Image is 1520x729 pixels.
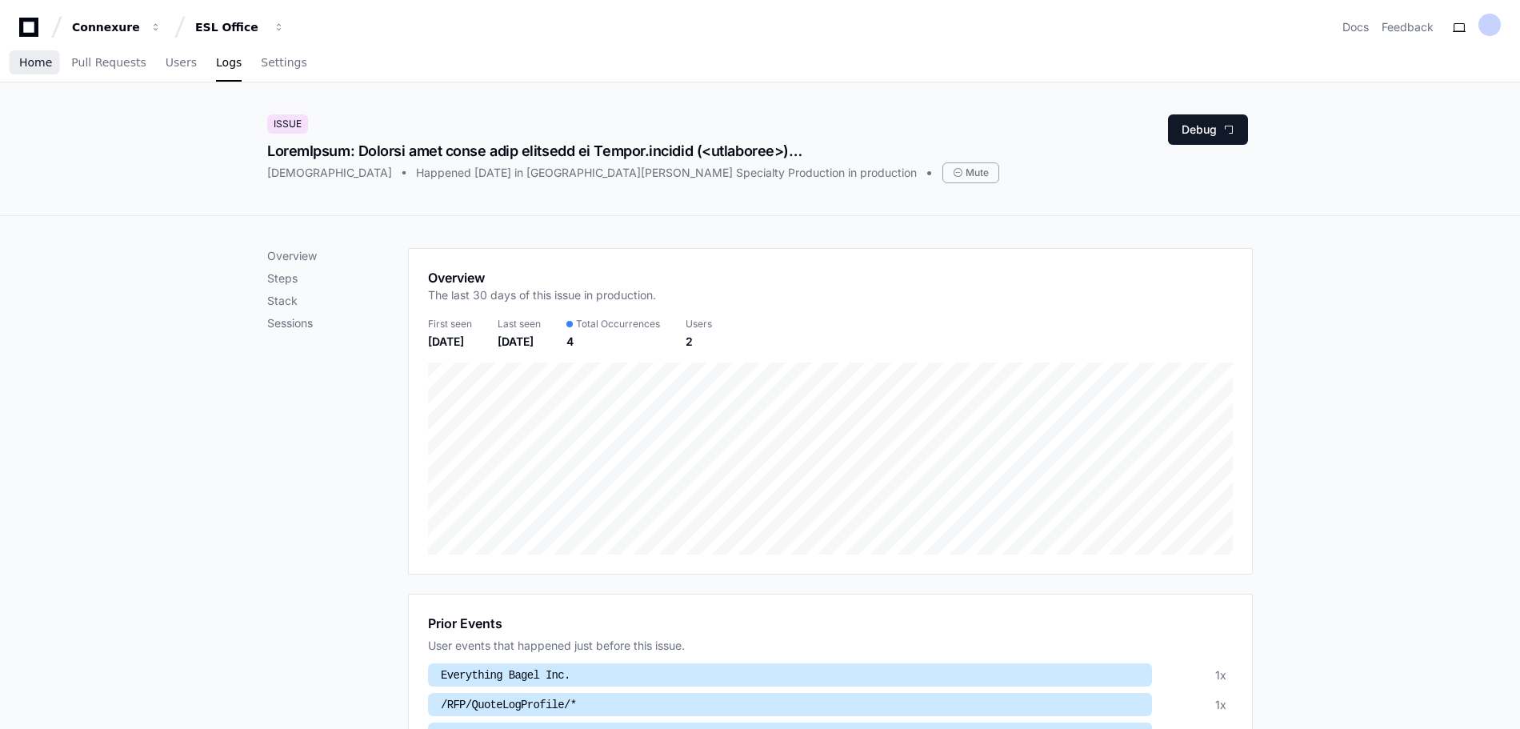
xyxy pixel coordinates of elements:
[267,293,408,309] p: Stack
[71,58,146,67] span: Pull Requests
[428,287,656,303] p: The last 30 days of this issue in production.
[267,165,392,181] div: [DEMOGRAPHIC_DATA]
[1215,667,1226,683] div: 1x
[261,45,306,82] a: Settings
[166,58,197,67] span: Users
[1342,19,1369,35] a: Docs
[166,45,197,82] a: Users
[1215,697,1226,713] div: 1x
[267,270,408,286] p: Steps
[428,614,502,633] h1: Prior Events
[195,19,264,35] div: ESL Office
[267,248,408,264] p: Overview
[498,318,541,330] div: Last seen
[566,334,660,350] div: 4
[261,58,306,67] span: Settings
[576,318,660,330] span: Total Occurrences
[428,638,1233,654] div: User events that happened just before this issue.
[1382,19,1434,35] button: Feedback
[428,268,1233,313] app-pz-page-link-header: Overview
[19,45,52,82] a: Home
[686,334,712,350] div: 2
[267,140,805,162] div: LoremIpsum: Dolorsi amet conse adip elitsedd ei Tempor.incidid (<utlaboree>) do M (aliqu://eni.ad...
[267,114,308,134] div: Issue
[441,669,570,682] span: Everything Bagel Inc.
[942,162,999,183] div: Mute
[189,13,291,42] button: ESL Office
[19,58,52,67] span: Home
[416,165,917,181] div: Happened [DATE] in [GEOGRAPHIC_DATA][PERSON_NAME] Specialty Production in production
[72,19,141,35] div: Connexure
[428,318,472,330] div: First seen
[1168,114,1248,145] button: Debug
[267,315,408,331] p: Sessions
[498,334,541,350] div: [DATE]
[216,58,242,67] span: Logs
[441,699,576,711] span: /RFP/QuoteLogProfile/*
[428,268,656,287] h1: Overview
[71,45,146,82] a: Pull Requests
[216,45,242,82] a: Logs
[66,13,168,42] button: Connexure
[686,318,712,330] div: Users
[428,334,472,350] div: [DATE]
